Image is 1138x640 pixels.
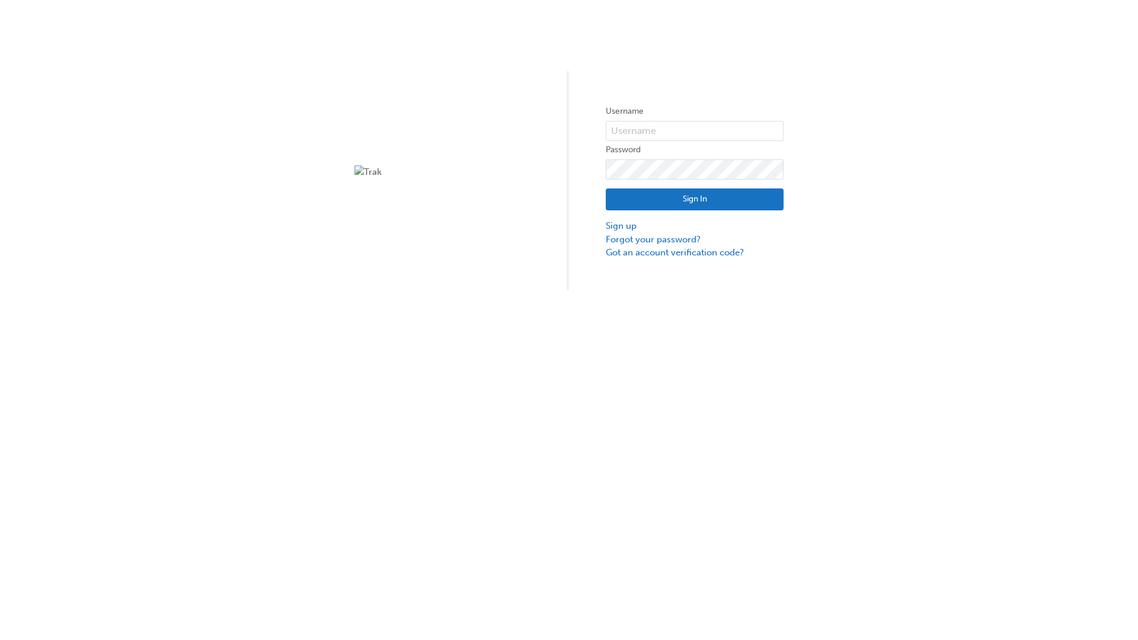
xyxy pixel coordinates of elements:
[606,219,784,233] a: Sign up
[606,233,784,247] a: Forgot your password?
[354,165,532,179] img: Trak
[606,121,784,141] input: Username
[606,104,784,119] label: Username
[606,188,784,211] button: Sign In
[606,246,784,260] a: Got an account verification code?
[606,143,784,157] label: Password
